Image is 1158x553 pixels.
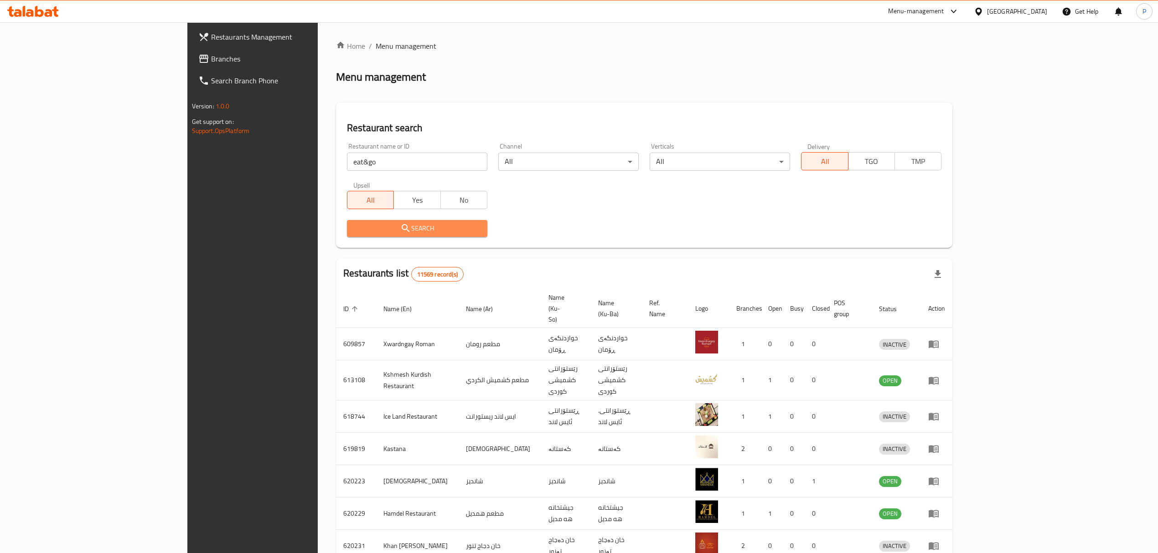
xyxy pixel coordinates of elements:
span: All [351,194,390,207]
button: Yes [393,191,440,209]
div: OPEN [879,476,901,487]
th: Branches [729,289,761,328]
td: 1 [805,465,827,497]
th: Logo [688,289,729,328]
a: Search Branch Phone [191,70,381,92]
td: رێستۆرانتی کشمیشى كوردى [541,360,591,400]
td: 0 [761,465,783,497]
span: 1.0.0 [216,100,230,112]
img: Kastana [695,435,718,458]
td: 0 [761,328,783,360]
span: ID [343,303,361,314]
td: 0 [805,497,827,530]
td: مطعم كشميش الكردي [459,360,541,400]
td: [DEMOGRAPHIC_DATA] [376,465,459,497]
td: شانديز [541,465,591,497]
td: 0 [783,360,805,400]
td: کەستانە [591,433,642,465]
span: Name (Ku-So) [548,292,580,325]
span: All [805,155,844,168]
td: 0 [783,400,805,433]
td: 0 [805,433,827,465]
span: TMP [899,155,938,168]
span: INACTIVE [879,339,910,350]
span: Yes [398,194,437,207]
span: POS group [834,297,861,319]
td: 1 [729,465,761,497]
td: Kastana [376,433,459,465]
div: Menu-management [888,6,944,17]
span: INACTIVE [879,411,910,422]
td: 0 [783,433,805,465]
span: INACTIVE [879,444,910,454]
th: Busy [783,289,805,328]
img: Hamdel Restaurant [695,500,718,523]
td: 0 [805,400,827,433]
span: Restaurants Management [211,31,373,42]
span: INACTIVE [879,541,910,551]
td: 1 [729,400,761,433]
td: شانديز [591,465,642,497]
img: Xwardngay Roman [695,331,718,353]
td: .ڕێستۆرانتی ئایس لاند [591,400,642,433]
td: 2 [729,433,761,465]
img: Ice Land Restaurant [695,403,718,426]
td: 1 [761,400,783,433]
span: P [1142,6,1146,16]
img: Kshmesh Kurdish Restaurant [695,367,718,390]
td: 1 [729,497,761,530]
td: مطعم رومان [459,328,541,360]
input: Search for restaurant name or ID.. [347,153,487,171]
div: OPEN [879,508,901,519]
span: Name (Ku-Ba) [598,297,631,319]
td: جيشتخانه هه مديل [541,497,591,530]
div: INACTIVE [879,339,910,350]
span: No [445,194,484,207]
td: شانديز [459,465,541,497]
a: Restaurants Management [191,26,381,48]
td: 0 [783,465,805,497]
button: TMP [894,152,941,170]
td: 0 [805,360,827,400]
td: 1 [729,360,761,400]
button: TGO [848,152,895,170]
td: 1 [761,360,783,400]
span: Menu management [376,41,436,51]
div: All [650,153,790,171]
th: Open [761,289,783,328]
span: Search [354,223,480,234]
button: No [440,191,487,209]
td: خواردنگەی ڕۆمان [541,328,591,360]
span: Search Branch Phone [211,75,373,86]
td: [DEMOGRAPHIC_DATA] [459,433,541,465]
td: ايس لاند ريستورانت [459,400,541,433]
td: Xwardngay Roman [376,328,459,360]
div: Menu [928,508,945,519]
span: Version: [192,100,214,112]
div: Menu [928,443,945,454]
span: Name (En) [383,303,424,314]
div: OPEN [879,375,901,386]
div: Export file [927,263,949,285]
span: TGO [852,155,891,168]
td: مطعم همديل [459,497,541,530]
button: All [347,191,394,209]
td: 1 [729,328,761,360]
div: Total records count [411,267,464,282]
span: 11569 record(s) [412,270,463,279]
td: Hamdel Restaurant [376,497,459,530]
td: 0 [783,328,805,360]
button: All [801,152,848,170]
a: Support.OpsPlatform [192,125,250,137]
h2: Menu management [336,70,426,84]
div: All [498,153,639,171]
div: INACTIVE [879,444,910,455]
label: Upsell [353,182,370,188]
td: کەستانە [541,433,591,465]
div: INACTIVE [879,411,910,422]
th: Action [921,289,952,328]
span: OPEN [879,508,901,519]
h2: Restaurant search [347,121,941,135]
button: Search [347,220,487,237]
